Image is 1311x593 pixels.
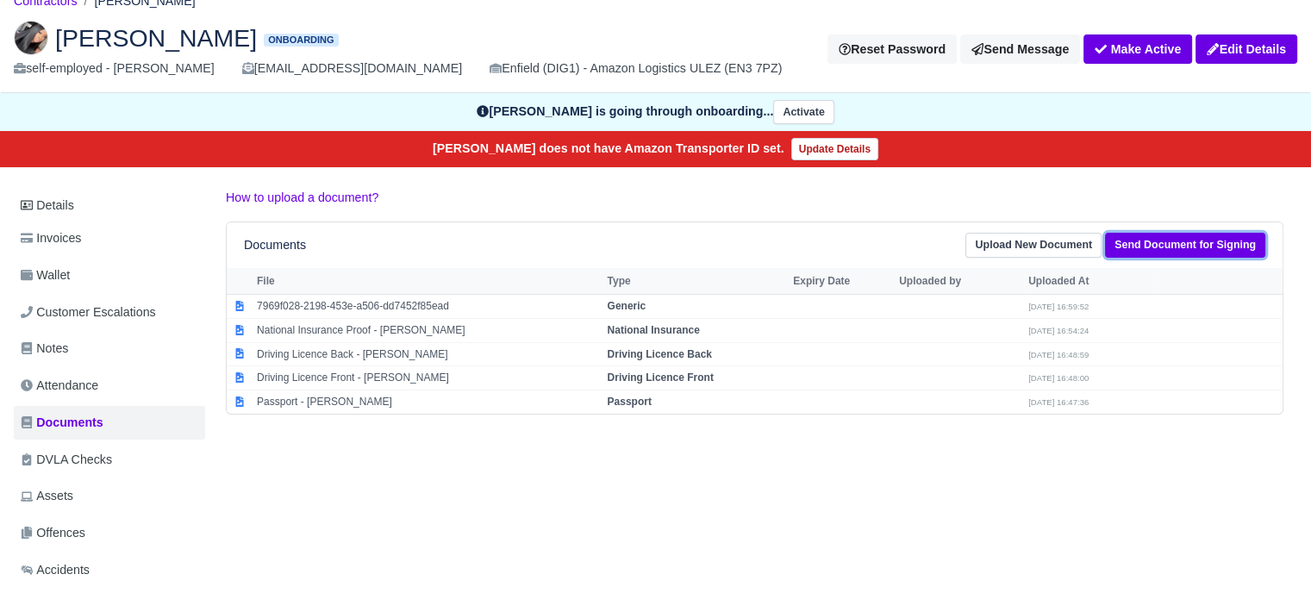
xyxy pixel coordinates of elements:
[490,59,782,78] div: Enfield (DIG1) - Amazon Logistics ULEZ (EN3 7PZ)
[1024,268,1153,294] th: Uploaded At
[607,396,651,408] strong: Passport
[14,516,205,550] a: Offences
[1,7,1310,93] div: Lisa-marie Newton
[14,190,205,222] a: Details
[14,479,205,513] a: Assets
[21,376,98,396] span: Attendance
[602,268,789,294] th: Type
[21,486,73,506] span: Assets
[14,332,205,365] a: Notes
[21,339,68,359] span: Notes
[226,190,378,204] a: How to upload a document?
[14,369,205,403] a: Attendance
[791,138,878,160] a: Update Details
[789,268,895,294] th: Expiry Date
[21,523,85,543] span: Offences
[253,294,602,318] td: 7969f028-2198-453e-a506-dd7452f85ead
[264,34,338,47] span: Onboarding
[1028,302,1089,311] small: [DATE] 16:59:52
[1028,326,1089,335] small: [DATE] 16:54:24
[773,100,833,125] button: Activate
[253,342,602,366] td: Driving Licence Back - [PERSON_NAME]
[607,324,699,336] strong: National Insurance
[827,34,957,64] button: Reset Password
[14,443,205,477] a: DVLA Checks
[253,268,602,294] th: File
[607,348,711,360] strong: Driving Licence Back
[960,34,1080,64] a: Send Message
[895,268,1024,294] th: Uploaded by
[1028,350,1089,359] small: [DATE] 16:48:59
[14,59,215,78] div: self-employed - [PERSON_NAME]
[607,371,713,384] strong: Driving Licence Front
[253,366,602,390] td: Driving Licence Front - [PERSON_NAME]
[253,318,602,342] td: National Insurance Proof - [PERSON_NAME]
[21,450,112,470] span: DVLA Checks
[1105,233,1265,258] a: Send Document for Signing
[607,300,646,312] strong: Generic
[1028,373,1089,383] small: [DATE] 16:48:00
[21,560,90,580] span: Accidents
[55,26,257,50] span: [PERSON_NAME]
[14,259,205,292] a: Wallet
[21,228,81,248] span: Invoices
[14,406,205,440] a: Documents
[14,222,205,255] a: Invoices
[242,59,462,78] div: [EMAIL_ADDRESS][DOMAIN_NAME]
[1083,34,1192,64] button: Make Active
[14,296,205,329] a: Customer Escalations
[965,233,1102,258] a: Upload New Document
[253,390,602,414] td: Passport - [PERSON_NAME]
[1225,510,1311,593] iframe: Chat Widget
[1028,397,1089,407] small: [DATE] 16:47:36
[21,303,156,322] span: Customer Escalations
[21,265,70,285] span: Wallet
[1196,34,1297,64] a: Edit Details
[14,553,205,587] a: Accidents
[21,413,103,433] span: Documents
[244,238,306,253] h6: Documents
